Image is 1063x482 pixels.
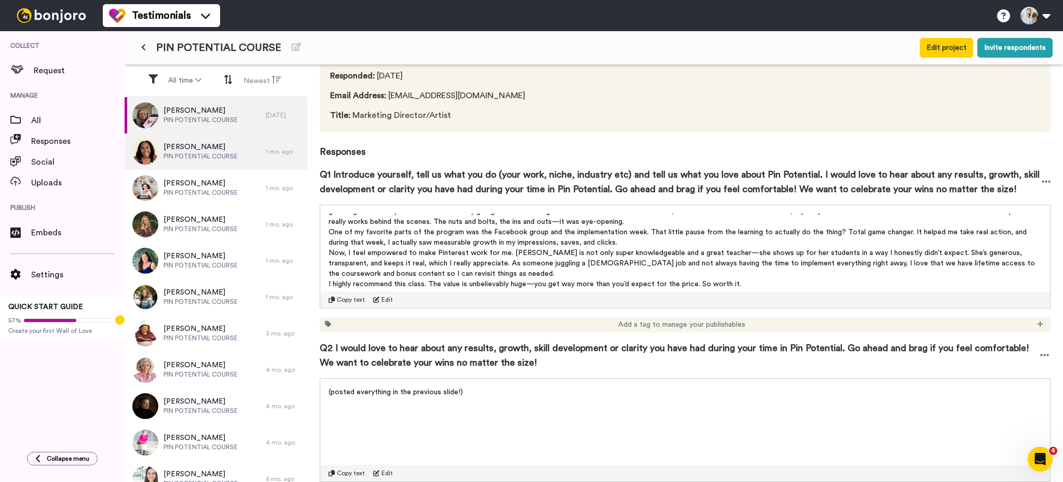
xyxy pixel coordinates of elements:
[31,114,125,127] span: All
[125,243,307,279] a: [PERSON_NAME]PIN POTENTIAL COURSE1 mo. ago
[1049,447,1057,455] span: 4
[237,71,288,90] button: Newest
[8,327,116,335] span: Create your first Wall of Love
[163,152,238,160] span: PIN POTENTIAL COURSE
[132,430,158,456] img: da0da98c-5699-48d6-8b49-69972a259902.jpeg
[163,360,238,370] span: [PERSON_NAME]
[163,287,238,298] span: [PERSON_NAME]
[266,329,302,338] div: 3 mo. ago
[329,229,1029,246] span: One of my favorite parts of the program was the Facebook group and the implementation week. That ...
[132,284,158,310] img: f11fcd46-4b71-4311-8511-1e4040adf36f.jpeg
[163,251,238,261] span: [PERSON_NAME]
[266,220,302,229] div: 1 mo. ago
[132,139,158,165] img: ca4a4349-63ac-4795-af8f-fd1b93b4589d.jpeg
[163,324,238,334] span: [PERSON_NAME]
[132,102,158,128] img: af6fb907-4e4d-430c-95e1-b0fb1b6761c5.jpeg
[163,116,238,124] span: PIN POTENTIAL COURSE
[125,170,307,206] a: [PERSON_NAME]PIN POTENTIAL COURSE1 mo. ago
[163,443,238,451] span: PIN POTENTIAL COURSE
[266,293,302,301] div: 1 mo. ago
[320,341,1039,370] span: Q2 I would love to hear about any results, growth, skill development or clarity you have had duri...
[125,279,307,315] a: [PERSON_NAME]PIN POTENTIAL COURSE1 mo. ago
[618,319,745,330] span: Add a tag to manage your publishables
[156,41,281,55] span: PIN POTENTIAL COURSE
[330,89,549,102] span: [EMAIL_ADDRESS][DOMAIN_NAME]
[132,211,158,237] img: f3770117-e843-47c8-84ec-d4e991ec5c18.png
[34,64,125,77] span: Request
[163,370,238,379] span: PIN POTENTIAL COURSE
[163,105,238,116] span: [PERSON_NAME]
[109,7,126,24] img: tm-color.svg
[31,156,125,168] span: Social
[330,70,549,82] span: [DATE]
[163,407,238,415] span: PIN POTENTIAL COURSE
[337,296,365,304] span: Copy text
[266,184,302,192] div: 1 mo. ago
[320,132,1051,159] span: Responses
[125,315,307,352] a: [PERSON_NAME]PIN POTENTIAL COURSE3 mo. ago
[163,215,238,225] span: [PERSON_NAME]
[132,357,158,383] img: 52daa714-f8a1-4e3f-afdd-d1219d9ddeab.png
[125,388,307,424] a: [PERSON_NAME]PIN POTENTIAL COURSE4 mo. ago
[330,109,549,122] span: Marketing Director/Artist
[31,135,125,148] span: Responses
[132,393,158,419] img: 3832ab74-9b63-4bf7-a4db-44e33e741550.jpeg
[132,320,158,346] img: 7148a9af-eaa4-46f0-8175-82ec91f49576.png
[329,280,741,288] span: I highly recommend this class. The value is unbelievably huge—you get way more than you’d expect ...
[163,189,238,197] span: PIN POTENTIAL COURSE
[337,469,365,477] span: Copy text
[329,389,463,396] span: (posted everything in the previous slide!)
[266,257,302,265] div: 1 mo. ago
[266,148,302,156] div: 1 mo. ago
[163,469,238,479] span: [PERSON_NAME]
[47,454,89,463] span: Collapse menu
[163,396,238,407] span: [PERSON_NAME]
[132,8,191,23] span: Testimonials
[115,315,125,325] div: Tooltip anchor
[125,206,307,243] a: [PERSON_NAME]PIN POTENTIAL COURSE1 mo. ago
[163,298,238,306] span: PIN POTENTIAL COURSE
[125,424,307,461] a: [PERSON_NAME]PIN POTENTIAL COURSE4 mo. ago
[330,72,375,80] span: Responded :
[31,269,125,281] span: Settings
[27,452,98,465] button: Collapse menu
[266,111,302,119] div: [DATE]
[31,177,125,189] span: Uploads
[266,402,302,410] div: 4 mo. ago
[1028,447,1053,472] iframe: Intercom live chat
[12,8,90,23] img: bj-logo-header-white.svg
[163,178,238,189] span: [PERSON_NAME]
[132,248,158,274] img: 261d3ba1-66a3-44e3-8226-9929a4e4e69e.jpeg
[163,261,238,270] span: PIN POTENTIAL COURSE
[31,226,125,239] span: Embeds
[8,303,83,311] span: QUICK START GUIDE
[330,91,386,100] span: Email Address :
[163,334,238,342] span: PIN POTENTIAL COURSE
[8,316,21,325] span: 57%
[381,469,393,477] span: Edit
[381,296,393,304] span: Edit
[125,133,307,170] a: [PERSON_NAME]PIN POTENTIAL COURSE1 mo. ago
[125,97,307,133] a: [PERSON_NAME]PIN POTENTIAL COURSE[DATE]
[163,433,238,443] span: [PERSON_NAME]
[132,175,158,201] img: 1dbd9cde-0e11-4fb5-9b96-fc7d96deb925.jpeg
[920,38,973,58] button: Edit project
[977,38,1053,58] button: Invite respondents
[125,352,307,388] a: [PERSON_NAME]PIN POTENTIAL COURSE4 mo. ago
[163,142,238,152] span: [PERSON_NAME]
[266,438,302,447] div: 4 mo. ago
[163,225,238,233] span: PIN POTENTIAL COURSE
[329,249,1037,277] span: Now, I feel empowered to make Pinterest work for me. [PERSON_NAME] is not only super knowledgeabl...
[162,71,208,90] button: All time
[266,366,302,374] div: 4 mo. ago
[320,167,1042,196] span: Q1 Introduce yourself, tell us what you do (your work, niche, industry etc) and tell us what you ...
[330,111,350,119] span: Title :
